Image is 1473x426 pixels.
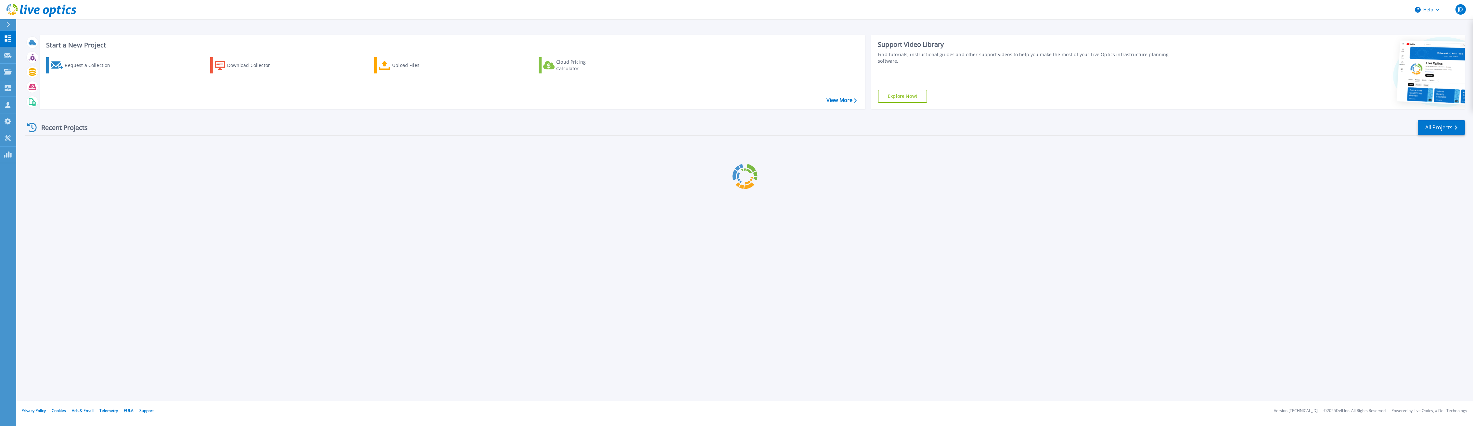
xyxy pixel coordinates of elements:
[878,90,927,103] a: Explore Now!
[826,97,857,103] a: View More
[1274,409,1318,413] li: Version: [TECHNICAL_ID]
[52,408,66,413] a: Cookies
[139,408,154,413] a: Support
[210,57,283,73] a: Download Collector
[374,57,447,73] a: Upload Files
[392,59,444,72] div: Upload Files
[556,59,608,72] div: Cloud Pricing Calculator
[72,408,94,413] a: Ads & Email
[1458,7,1463,12] span: JD
[46,57,119,73] a: Request a Collection
[1324,409,1386,413] li: © 2025 Dell Inc. All Rights Reserved
[99,408,118,413] a: Telemetry
[539,57,611,73] a: Cloud Pricing Calculator
[46,42,856,49] h3: Start a New Project
[65,59,117,72] div: Request a Collection
[227,59,279,72] div: Download Collector
[25,120,96,136] div: Recent Projects
[21,408,46,413] a: Privacy Policy
[1391,409,1467,413] li: Powered by Live Optics, a Dell Technology
[878,40,1190,49] div: Support Video Library
[878,51,1190,64] div: Find tutorials, instructional guides and other support videos to help you make the most of your L...
[124,408,134,413] a: EULA
[1418,120,1465,135] a: All Projects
